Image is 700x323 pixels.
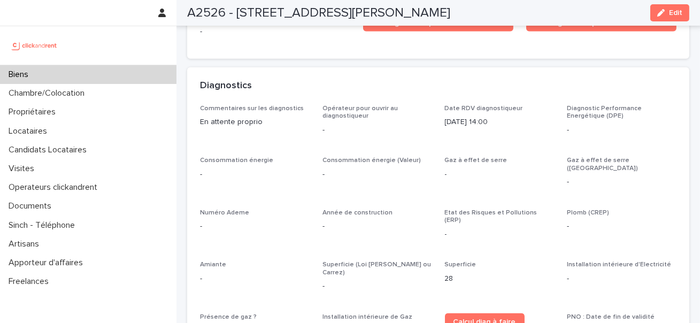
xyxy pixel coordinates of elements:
[4,182,106,193] p: Operateurs clickandrent
[567,105,642,119] span: Diagnostic Performance Energétique (DPE)
[4,220,83,230] p: Sinch - Téléphone
[200,117,310,128] p: En attente proprio
[567,210,609,216] span: Plomb (CREP)
[567,262,671,268] span: Installation intérieure d'Electricité
[567,314,655,320] span: PNO : Date de fin de validité
[4,276,57,287] p: Freelances
[200,262,226,268] span: Amiante
[4,126,56,136] p: Locataires
[567,157,638,171] span: Gaz à effet de serre ([GEOGRAPHIC_DATA])
[4,145,95,155] p: Candidats Locataires
[567,176,676,188] p: -
[650,4,689,21] button: Edit
[445,105,523,112] span: Date RDV diagnostiqueur
[322,125,432,136] p: -
[445,117,555,128] p: [DATE] 14:00
[322,157,421,164] span: Consommation énergie (Valeur)
[322,169,432,180] p: -
[445,229,555,240] p: -
[4,164,43,174] p: Visites
[322,262,431,275] span: Superficie (Loi [PERSON_NAME] ou Carrez)
[4,239,48,249] p: Artisans
[567,125,676,136] p: -
[669,9,682,17] span: Edit
[200,26,350,37] p: -
[200,157,273,164] span: Consommation énergie
[445,157,507,164] span: Gaz à effet de serre
[4,107,64,117] p: Propriétaires
[9,35,60,56] img: UCB0brd3T0yccxBKYDjQ
[322,281,432,292] p: -
[200,105,304,112] span: Commentaires sur les diagnostics
[4,70,37,80] p: Biens
[200,221,310,232] p: -
[445,169,555,180] p: -
[200,314,257,320] span: Présence de gaz ?
[200,169,310,180] p: -
[322,210,393,216] span: Année de construction
[567,273,676,284] p: -
[4,201,60,211] p: Documents
[200,210,249,216] span: Numéro Ademe
[187,5,450,21] h2: A2526 - [STREET_ADDRESS][PERSON_NAME]
[200,273,310,284] p: -
[4,88,93,98] p: Chambre/Colocation
[567,221,676,232] p: -
[200,80,252,92] h2: Diagnostics
[445,210,537,224] span: Etat des Risques et Pollutions (ERP)
[4,258,91,268] p: Apporteur d'affaires
[322,105,398,119] span: Opérateur pour ouvrir au diagnostiqueur
[322,314,412,320] span: Installation intérieure de Gaz
[322,221,432,232] p: -
[445,273,555,284] p: 28
[445,262,476,268] span: Superficie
